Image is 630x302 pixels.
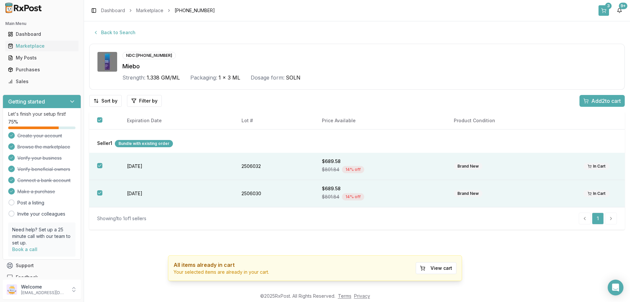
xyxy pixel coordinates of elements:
th: Price Available [314,112,446,129]
a: Privacy [354,293,370,299]
h4: All items already in cart [174,261,269,269]
span: Seller 1 [97,140,112,147]
th: Product Condition [446,112,576,129]
div: $689.58 [322,158,438,165]
span: $801.84 [322,194,339,200]
div: Miebo [122,62,617,71]
div: NDC: [PHONE_NUMBER] [122,52,176,59]
div: Bundle with existing order [115,140,173,147]
button: Support [3,260,81,271]
div: Dosage form: [251,74,284,81]
a: Post a listing [17,199,44,206]
button: Add2to cart [579,95,625,107]
h2: Main Menu [5,21,78,26]
span: 1.338 GM/ML [147,74,180,81]
button: Dashboard [3,29,81,39]
img: User avatar [7,284,17,295]
a: Sales [5,76,78,87]
div: Showing 1 to 1 of 1 sellers [97,215,146,222]
button: View cart [416,262,456,274]
th: Lot # [234,112,314,129]
button: 3 [598,5,609,16]
button: Purchases [3,64,81,75]
th: Expiration Date [119,112,234,129]
span: 1 x 3 ML [219,74,240,81]
div: Strength: [122,74,145,81]
p: Need help? Set up a 25 minute call with our team to set up. [12,226,72,246]
a: Purchases [5,64,78,76]
span: 75 % [8,119,18,125]
button: Back to Search [89,27,139,38]
nav: pagination [579,213,617,224]
td: [DATE] [119,180,234,207]
a: My Posts [5,52,78,64]
button: Filter by [127,95,162,107]
span: Filter by [139,98,157,104]
div: 9+ [619,3,627,9]
button: Sort by [89,95,122,107]
a: Marketplace [5,40,78,52]
nav: breadcrumb [101,7,215,14]
div: 3 [605,3,612,9]
button: 9+ [614,5,625,16]
button: Sales [3,76,81,87]
a: Marketplace [136,7,163,14]
div: Brand New [454,190,482,197]
span: [PHONE_NUMBER] [175,7,215,14]
span: Sort by [101,98,117,104]
a: 1 [592,213,604,224]
div: My Posts [8,55,76,61]
div: In Cart [583,190,610,197]
p: Your selected items are already in your cart. [174,269,269,275]
p: Welcome [21,284,67,290]
a: Dashboard [101,7,125,14]
span: Make a purchase [17,188,55,195]
span: Create your account [17,132,62,139]
span: Verify your business [17,155,62,161]
div: In Cart [583,163,610,170]
span: Verify beneficial owners [17,166,70,173]
div: Open Intercom Messenger [608,280,623,295]
span: Connect a bank account [17,177,71,184]
td: 2506032 [234,153,314,180]
div: Purchases [8,66,76,73]
td: [DATE] [119,153,234,180]
td: 2506030 [234,180,314,207]
a: Dashboard [5,28,78,40]
img: Miebo 1.338 GM/ML SOLN [97,52,117,72]
span: Add 2 to cart [591,97,621,105]
button: Feedback [3,271,81,283]
div: Sales [8,78,76,85]
div: 14 % off [342,166,364,173]
a: Invite your colleagues [17,211,65,217]
span: SOLN [286,74,301,81]
h3: Getting started [8,98,45,105]
button: My Posts [3,53,81,63]
div: 14 % off [342,193,364,200]
img: RxPost Logo [3,3,45,13]
p: [EMAIL_ADDRESS][DOMAIN_NAME] [21,290,67,295]
div: Brand New [454,163,482,170]
div: Dashboard [8,31,76,37]
a: Terms [338,293,351,299]
p: Let's finish your setup first! [8,111,75,117]
div: Marketplace [8,43,76,49]
span: $801.84 [322,166,339,173]
span: Feedback [16,274,38,281]
span: Browse the marketplace [17,144,70,150]
div: $689.58 [322,185,438,192]
div: Packaging: [190,74,217,81]
button: Marketplace [3,41,81,51]
a: Book a call [12,246,37,252]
